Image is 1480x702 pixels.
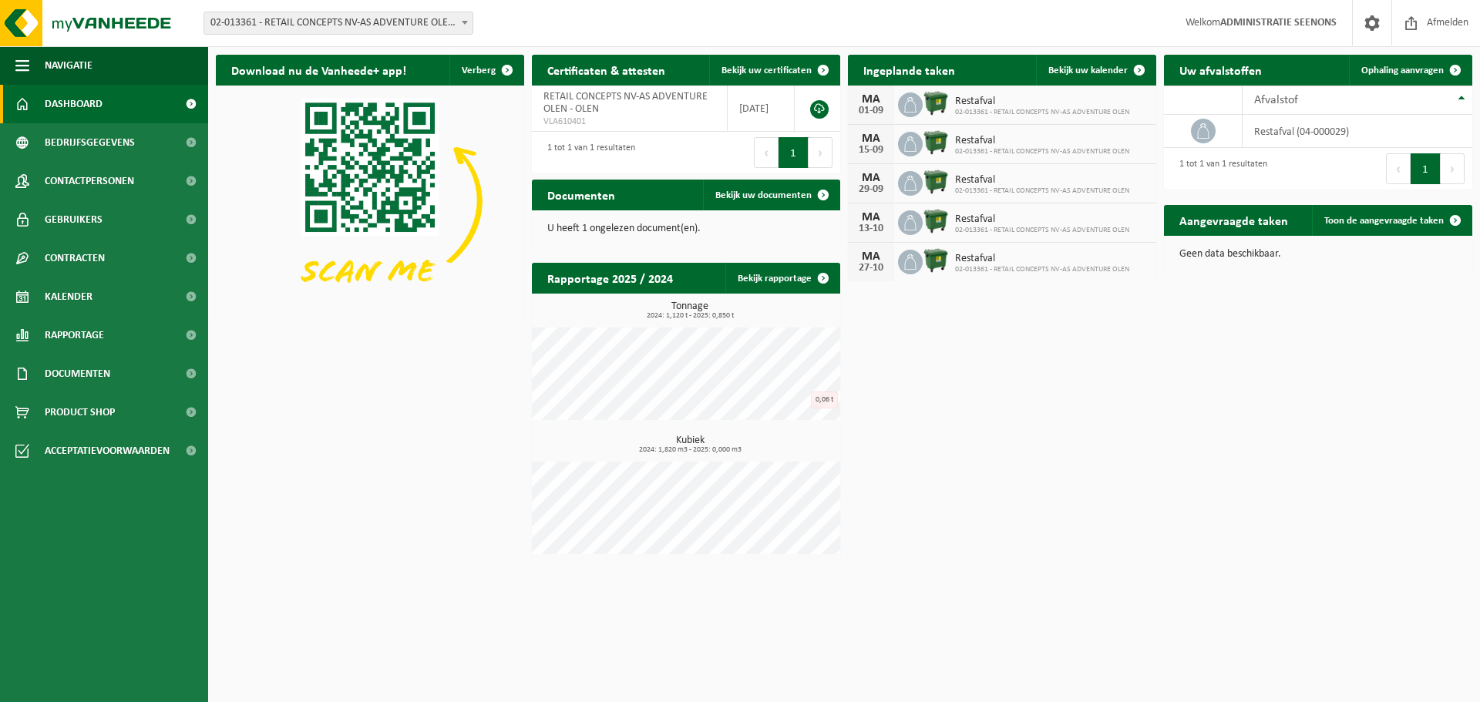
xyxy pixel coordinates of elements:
div: MA [856,250,886,263]
div: 0,06 t [811,391,838,408]
button: Next [1441,153,1465,184]
h2: Rapportage 2025 / 2024 [532,263,688,293]
span: 02-013361 - RETAIL CONCEPTS NV-AS ADVENTURE OLEN [955,265,1129,274]
span: Ophaling aanvragen [1361,65,1444,76]
img: WB-1100-HPE-GN-04 [923,247,949,274]
img: WB-1100-HPE-GN-04 [923,129,949,156]
td: restafval (04-000029) [1243,115,1472,148]
h2: Uw afvalstoffen [1164,55,1277,85]
td: [DATE] [728,86,795,132]
span: Afvalstof [1254,94,1298,106]
span: 2024: 1,120 t - 2025: 0,850 t [540,312,840,320]
a: Toon de aangevraagde taken [1312,205,1471,236]
span: Restafval [955,213,1129,226]
strong: ADMINISTRATIE SEENONS [1220,17,1337,29]
span: Restafval [955,253,1129,265]
button: Next [809,137,832,168]
p: Geen data beschikbaar. [1179,249,1457,260]
div: MA [856,133,886,145]
a: Ophaling aanvragen [1349,55,1471,86]
h3: Tonnage [540,301,840,320]
h2: Ingeplande taken [848,55,970,85]
div: 13-10 [856,223,886,234]
button: Verberg [449,55,523,86]
span: Kalender [45,277,92,316]
p: U heeft 1 ongelezen document(en). [547,223,825,234]
div: MA [856,172,886,184]
div: 1 tot 1 van 1 resultaten [1172,152,1267,186]
img: WB-1100-HPE-GN-04 [923,90,949,116]
div: 27-10 [856,263,886,274]
a: Bekijk uw kalender [1036,55,1155,86]
img: WB-1100-HPE-GN-04 [923,208,949,234]
button: Previous [754,137,779,168]
span: 02-013361 - RETAIL CONCEPTS NV-AS ADVENTURE OLEN [955,147,1129,156]
div: 01-09 [856,106,886,116]
span: Toon de aangevraagde taken [1324,216,1444,226]
span: Navigatie [45,46,92,85]
h2: Certificaten & attesten [532,55,681,85]
span: 02-013361 - RETAIL CONCEPTS NV-AS ADVENTURE OLEN [955,226,1129,235]
button: 1 [1411,153,1441,184]
span: Bekijk uw kalender [1048,65,1128,76]
span: Bedrijfsgegevens [45,123,135,162]
button: Previous [1386,153,1411,184]
span: 02-013361 - RETAIL CONCEPTS NV-AS ADVENTURE OLEN [955,108,1129,117]
span: Contactpersonen [45,162,134,200]
h2: Download nu de Vanheede+ app! [216,55,422,85]
div: MA [856,93,886,106]
a: Bekijk uw documenten [703,180,839,210]
img: Download de VHEPlus App [216,86,524,317]
h2: Documenten [532,180,631,210]
img: WB-1100-HPE-GN-04 [923,169,949,195]
span: 02-013361 - RETAIL CONCEPTS NV-AS ADVENTURE OLEN [955,186,1129,196]
span: Verberg [462,65,496,76]
h2: Aangevraagde taken [1164,205,1303,235]
div: 1 tot 1 van 1 resultaten [540,136,635,170]
span: Bekijk uw documenten [715,190,812,200]
span: Product Shop [45,393,115,432]
span: Documenten [45,354,110,393]
div: 29-09 [856,184,886,195]
span: Gebruikers [45,200,103,239]
div: 15-09 [856,145,886,156]
a: Bekijk rapportage [725,263,839,294]
span: Acceptatievoorwaarden [45,432,170,470]
button: 1 [779,137,809,168]
span: 2024: 1,820 m3 - 2025: 0,000 m3 [540,446,840,454]
div: MA [856,211,886,223]
span: RETAIL CONCEPTS NV-AS ADVENTURE OLEN - OLEN [543,91,708,115]
span: Restafval [955,174,1129,186]
span: Dashboard [45,85,103,123]
a: Bekijk uw certificaten [709,55,839,86]
span: Restafval [955,135,1129,147]
span: Bekijk uw certificaten [721,65,812,76]
span: Rapportage [45,316,104,354]
span: 02-013361 - RETAIL CONCEPTS NV-AS ADVENTURE OLEN - OLEN [203,12,473,35]
h3: Kubiek [540,435,840,454]
span: VLA610401 [543,116,715,128]
span: Restafval [955,96,1129,108]
span: 02-013361 - RETAIL CONCEPTS NV-AS ADVENTURE OLEN - OLEN [204,12,473,34]
span: Contracten [45,239,105,277]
